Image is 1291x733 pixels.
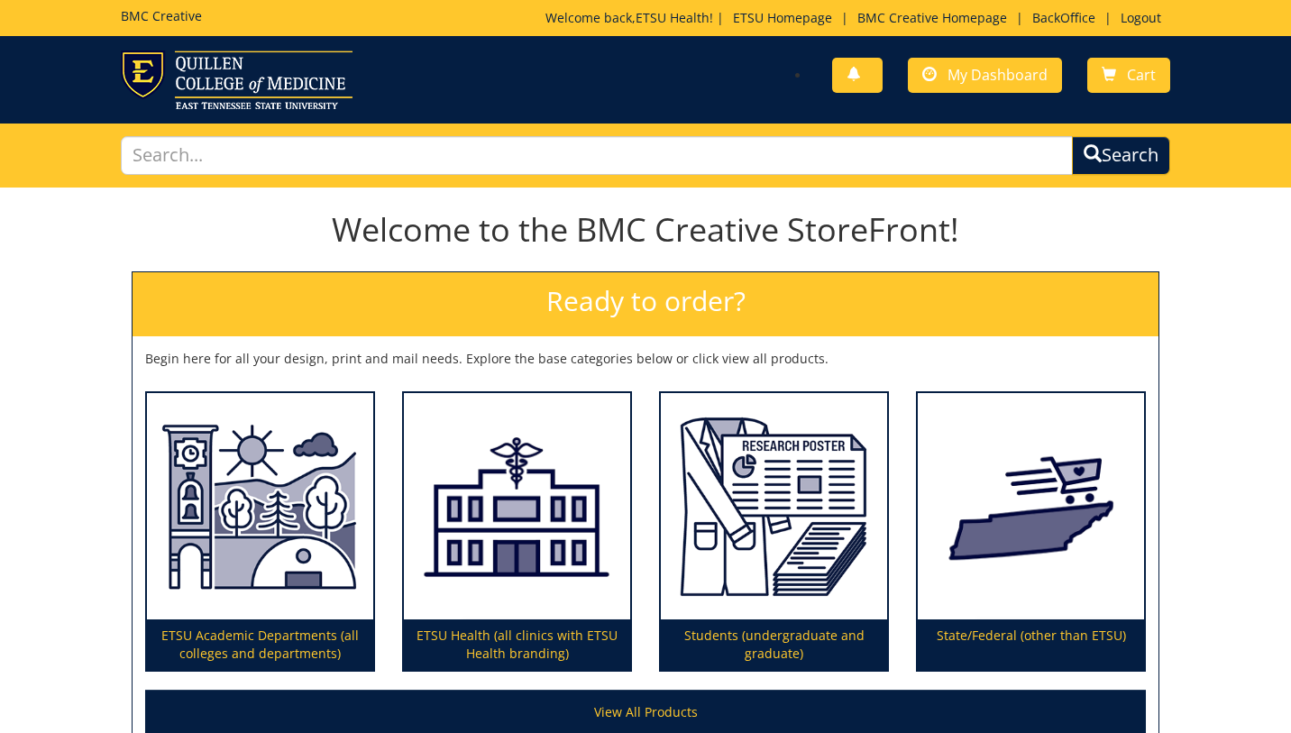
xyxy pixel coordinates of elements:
[404,619,630,670] p: ETSU Health (all clinics with ETSU Health branding)
[908,58,1062,93] a: My Dashboard
[404,393,630,671] a: ETSU Health (all clinics with ETSU Health branding)
[1127,65,1156,85] span: Cart
[147,393,373,671] a: ETSU Academic Departments (all colleges and departments)
[1023,9,1104,26] a: BackOffice
[918,619,1144,670] p: State/Federal (other than ETSU)
[121,9,202,23] h5: BMC Creative
[121,136,1072,175] input: Search...
[145,350,1146,368] p: Begin here for all your design, print and mail needs. Explore the base categories below or click ...
[545,9,1170,27] p: Welcome back, ! | | | |
[121,50,353,109] img: ETSU logo
[948,65,1048,85] span: My Dashboard
[133,272,1158,336] h2: Ready to order?
[1087,58,1170,93] a: Cart
[848,9,1016,26] a: BMC Creative Homepage
[132,212,1159,248] h1: Welcome to the BMC Creative StoreFront!
[147,619,373,670] p: ETSU Academic Departments (all colleges and departments)
[404,393,630,620] img: ETSU Health (all clinics with ETSU Health branding)
[661,393,887,671] a: Students (undergraduate and graduate)
[147,393,373,620] img: ETSU Academic Departments (all colleges and departments)
[1112,9,1170,26] a: Logout
[918,393,1144,671] a: State/Federal (other than ETSU)
[661,393,887,620] img: Students (undergraduate and graduate)
[636,9,710,26] a: ETSU Health
[661,619,887,670] p: Students (undergraduate and graduate)
[724,9,841,26] a: ETSU Homepage
[1072,136,1170,175] button: Search
[918,393,1144,620] img: State/Federal (other than ETSU)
